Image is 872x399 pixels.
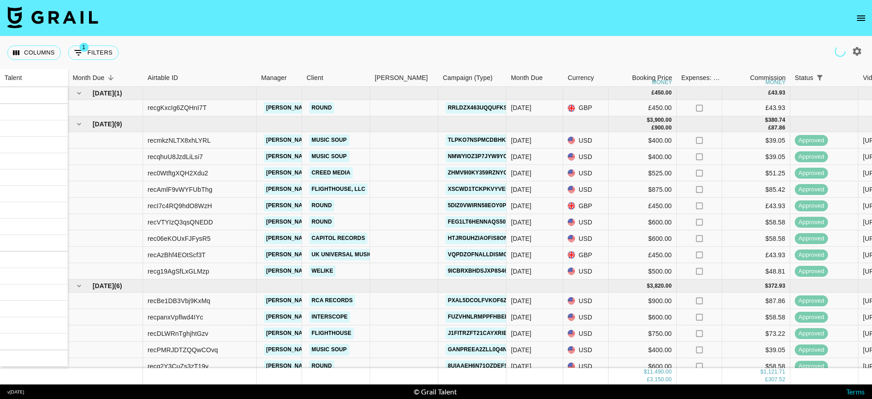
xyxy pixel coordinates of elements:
[563,149,609,165] div: USD
[264,135,412,146] a: [PERSON_NAME][EMAIL_ADDRESS][DOMAIN_NAME]
[563,293,609,309] div: USD
[264,200,412,211] a: [PERSON_NAME][EMAIL_ADDRESS][DOMAIN_NAME]
[722,165,790,181] div: $51.25
[563,198,609,214] div: GBP
[722,342,790,358] div: $39.05
[264,265,412,277] a: [PERSON_NAME][EMAIL_ADDRESS][DOMAIN_NAME]
[148,152,203,161] div: recqhuU8JzdLiLsi7
[609,247,677,263] div: £450.00
[813,71,826,84] div: 1 active filter
[609,309,677,325] div: $600.00
[722,247,790,263] div: £43.93
[511,296,531,305] div: Jun '25
[68,45,119,60] button: Show filters
[446,328,518,339] a: j1fiTRZFt21caYXRIeWf
[446,216,524,228] a: fEg1lt6hennaqs502mHm
[568,69,594,87] div: Currency
[309,135,349,146] a: Music Soup
[563,69,609,87] div: Currency
[104,71,117,84] button: Sort
[563,214,609,230] div: USD
[609,100,677,116] div: £450.00
[563,342,609,358] div: USD
[264,249,412,260] a: [PERSON_NAME][EMAIL_ADDRESS][DOMAIN_NAME]
[73,118,85,130] button: hide children
[446,311,526,323] a: FUZVHnLRmppFHbeRllGD
[654,89,672,97] div: 450.00
[795,202,828,210] span: approved
[722,309,790,325] div: $58.58
[446,200,517,211] a: 5diZ0vwirn58eOY0PvIj
[795,313,828,322] span: approved
[652,124,655,132] div: £
[261,69,287,87] div: Manager
[148,362,208,371] div: recg2Y3CuZs3zT19y
[309,344,349,355] a: Music Soup
[765,116,768,124] div: $
[93,89,114,98] span: [DATE]
[768,376,785,384] div: 307.52
[511,329,531,338] div: Jun '25
[257,69,302,87] div: Manager
[681,69,720,87] div: Expenses: Remove Commission?
[722,358,790,374] div: $58.58
[722,263,790,279] div: $48.81
[722,100,790,116] div: £43.93
[446,344,521,355] a: GAnPrEeA2zLl0q4N3iaY
[309,216,334,228] a: Round
[563,132,609,149] div: USD
[309,151,349,162] a: Music Soup
[7,389,24,395] div: v [DATE]
[647,368,672,376] div: 11,490.00
[609,342,677,358] div: $400.00
[148,267,209,276] div: recg19AgSfLxGLMzp
[446,233,521,244] a: HTJrguHZiaOfIs8OnFxf
[309,328,354,339] a: Flighthouse
[264,295,412,306] a: [PERSON_NAME][EMAIL_ADDRESS][DOMAIN_NAME]
[511,234,531,243] div: Jul '25
[309,233,367,244] a: Capitol Records
[511,169,531,178] div: Jul '25
[73,69,104,87] div: Month Due
[443,69,493,87] div: Campaign (Type)
[609,214,677,230] div: $600.00
[563,181,609,198] div: USD
[722,214,790,230] div: $58.58
[795,234,828,243] span: approved
[148,103,207,112] div: recgKxcIg6ZQHnI7T
[563,325,609,342] div: USD
[446,265,520,277] a: 9iCbrxBHdSJxp8S463uf
[7,6,98,28] img: Grail Talent
[264,167,412,179] a: [PERSON_NAME][EMAIL_ADDRESS][DOMAIN_NAME]
[609,263,677,279] div: $500.00
[609,230,677,247] div: $600.00
[264,233,412,244] a: [PERSON_NAME][EMAIL_ADDRESS][DOMAIN_NAME]
[795,169,828,178] span: approved
[511,69,543,87] div: Month Due
[795,185,828,194] span: approved
[760,368,763,376] div: $
[563,263,609,279] div: USD
[563,100,609,116] div: GBP
[79,43,89,52] span: 1
[771,89,785,97] div: 43.93
[650,116,672,124] div: 3,900.00
[511,250,531,259] div: Jul '25
[511,313,531,322] div: Jun '25
[609,293,677,309] div: $900.00
[114,89,122,98] span: ( 1 )
[5,69,22,87] div: Talent
[309,311,350,323] a: Interscope
[563,165,609,181] div: USD
[446,249,525,260] a: VqPDzOfnALlDisMG8mvH
[765,80,786,85] div: money
[309,102,334,114] a: Round
[309,184,367,195] a: Flighthouse, LLC
[511,103,531,112] div: Aug '25
[768,116,785,124] div: 380.74
[148,185,213,194] div: recAmlF9vWYFUbThg
[795,329,828,338] span: approved
[650,376,672,384] div: 3,150.00
[768,282,785,290] div: 372.93
[750,69,786,87] div: Commission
